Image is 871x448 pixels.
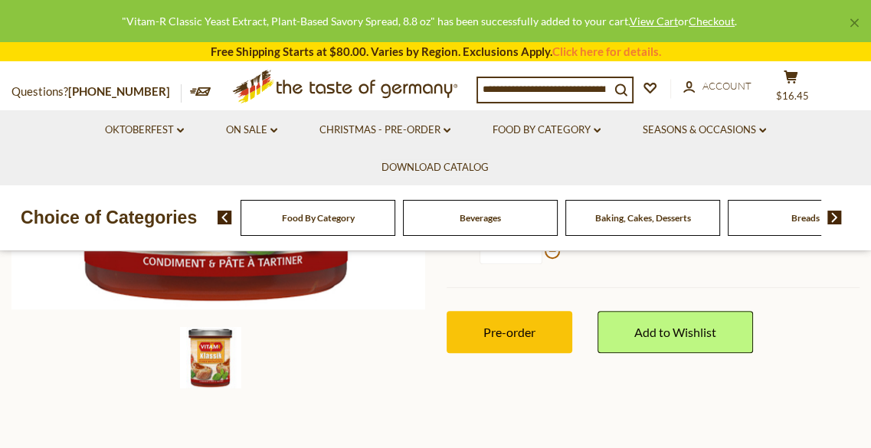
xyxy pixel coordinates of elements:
[282,212,355,224] a: Food By Category
[12,12,846,30] div: "Vitam-R Classic Yeast Extract, Plant-Based Savory Spread, 8.8 oz" has been successfully added to...
[319,122,450,139] a: Christmas - PRE-ORDER
[226,122,277,139] a: On Sale
[776,90,809,102] span: $16.45
[595,212,691,224] a: Baking, Cakes, Desserts
[643,122,766,139] a: Seasons & Occasions
[683,78,751,95] a: Account
[791,212,820,224] a: Breads
[630,15,678,28] a: View Cart
[11,82,182,102] p: Questions?
[689,15,735,28] a: Checkout
[105,122,184,139] a: Oktoberfest
[180,327,241,388] img: Vitam-R Classic Yeast Extract, Plant-Based Savory Spread, 8.8 oz
[552,44,661,58] a: Click here for details.
[827,211,842,224] img: next arrow
[218,211,232,224] img: previous arrow
[493,122,601,139] a: Food By Category
[850,18,859,28] a: ×
[447,311,572,353] button: Pre-order
[702,80,751,92] span: Account
[768,70,814,108] button: $16.45
[460,212,501,224] a: Beverages
[68,84,170,98] a: [PHONE_NUMBER]
[483,325,535,339] span: Pre-order
[598,311,753,353] a: Add to Wishlist
[381,159,489,176] a: Download Catalog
